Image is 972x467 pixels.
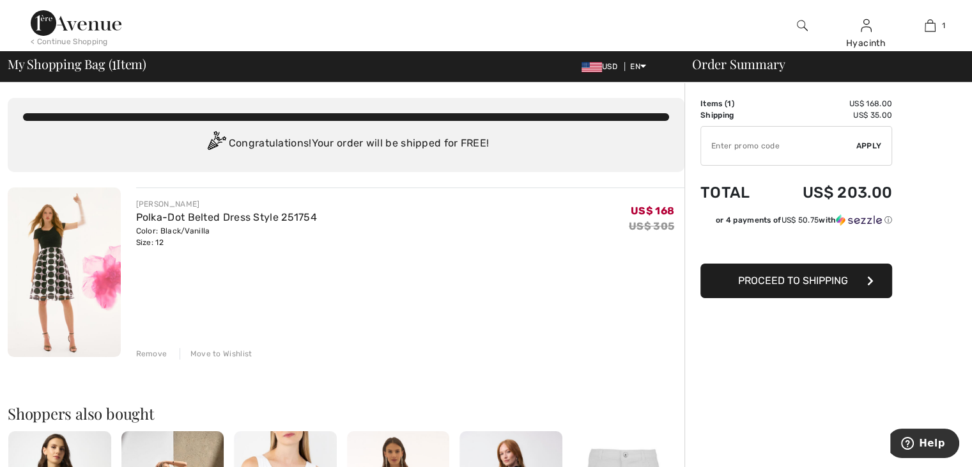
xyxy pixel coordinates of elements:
td: US$ 203.00 [769,171,892,214]
a: Sign In [861,19,872,31]
iframe: Opens a widget where you can find more information [890,429,959,461]
td: Items ( ) [700,98,769,109]
div: Order Summary [677,58,964,70]
td: Shipping [700,109,769,121]
a: 1 [899,18,961,33]
span: 1 [942,20,945,31]
span: US$ 50.75 [781,216,819,225]
span: EN [630,62,646,71]
div: Remove [136,348,167,360]
button: Proceed to Shipping [700,264,892,298]
iframe: PayPal-paypal [700,230,892,259]
div: or 4 payments of with [716,214,892,226]
a: Polka-Dot Belted Dress Style 251754 [136,211,318,223]
img: search the website [797,18,808,33]
div: Congratulations! Your order will be shipped for FREE! [23,131,669,157]
div: Move to Wishlist [180,348,252,360]
div: [PERSON_NAME] [136,198,318,210]
input: Promo code [701,127,856,165]
span: USD [582,62,622,71]
div: < Continue Shopping [31,36,108,47]
img: Sezzle [836,214,882,226]
td: US$ 35.00 [769,109,892,121]
img: US Dollar [582,62,602,72]
img: My Bag [925,18,936,33]
td: Total [700,171,769,214]
span: US$ 168 [631,205,674,217]
img: Congratulation2.svg [203,131,229,157]
span: Proceed to Shipping [738,274,848,287]
div: Color: Black/Vanilla Size: 12 [136,225,318,248]
div: Hyacinth [835,36,897,50]
img: 1ère Avenue [31,10,121,36]
img: My Info [861,18,872,33]
s: US$ 305 [629,220,674,232]
span: 1 [727,99,731,108]
span: My Shopping Bag ( Item) [8,58,146,70]
td: US$ 168.00 [769,98,892,109]
h2: Shoppers also bought [8,406,684,421]
span: 1 [112,54,116,71]
img: Polka-Dot Belted Dress Style 251754 [8,187,121,357]
div: or 4 payments ofUS$ 50.75withSezzle Click to learn more about Sezzle [700,214,892,230]
span: Apply [856,140,882,152]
